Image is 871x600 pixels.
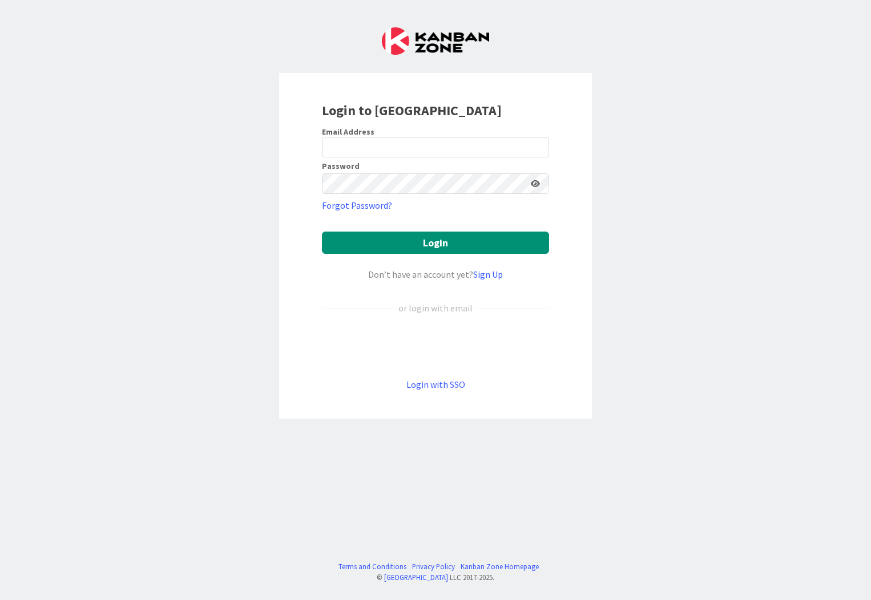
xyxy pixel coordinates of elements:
[322,127,374,137] label: Email Address
[382,27,489,55] img: Kanban Zone
[322,232,549,254] button: Login
[384,573,448,582] a: [GEOGRAPHIC_DATA]
[322,162,360,170] label: Password
[461,561,539,572] a: Kanban Zone Homepage
[396,301,475,315] div: or login with email
[322,198,392,212] a: Forgot Password?
[322,102,502,119] b: Login to [GEOGRAPHIC_DATA]
[333,572,539,583] div: © LLC 2017- 2025 .
[412,561,455,572] a: Privacy Policy
[473,269,503,280] a: Sign Up
[406,379,465,390] a: Login with SSO
[338,561,406,572] a: Terms and Conditions
[322,267,549,281] div: Don’t have an account yet?
[316,334,555,359] iframe: Sign in with Google Button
